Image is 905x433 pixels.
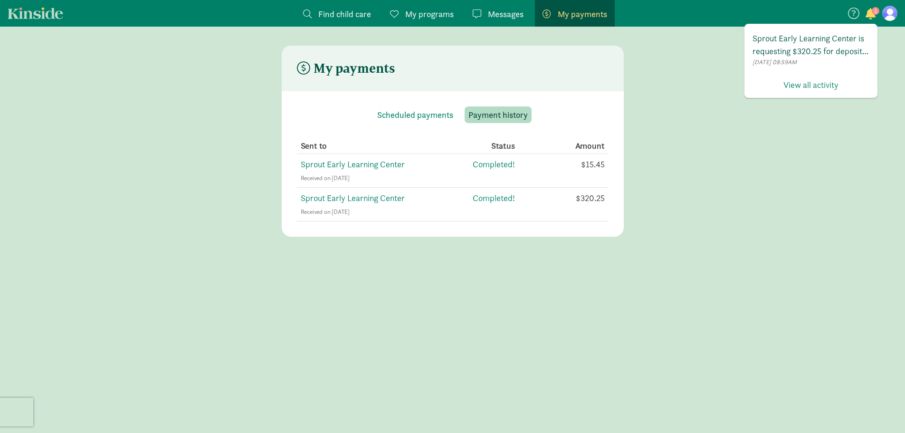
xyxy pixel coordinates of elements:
span: Received on [DATE] [301,208,350,216]
span: Completed! [473,192,515,203]
span: Sprout Early Learning Center is requesting $320.25 for deposit. Click the button below to complet... [753,32,869,58]
span: Received on [DATE] [301,174,350,182]
div: 1 [744,24,877,98]
button: Payment history [465,106,532,123]
th: Amount [515,138,609,154]
td: $320.25 [515,188,609,221]
span: Payment history [468,108,528,121]
span: Scheduled payments [377,108,453,121]
span: 1 [872,7,879,15]
th: Status [468,138,514,154]
h4: My payments [297,61,395,76]
span: Sprout Early Learning Center [301,192,405,203]
span: Find child care [318,8,371,20]
span: Messages [488,8,524,20]
span: My payments [558,8,607,20]
span: Completed! [473,159,515,170]
span: [DATE] 08:59AM [753,58,869,67]
td: $15.45 [515,154,609,188]
span: View all activity [783,78,838,91]
span: Sprout Early Learning Center [301,159,405,170]
a: Sprout Early Learning Center is requesting $320.25 for deposit. Click the button below to complet... [745,24,877,75]
button: 1 [864,9,877,21]
a: Kinside [8,7,63,19]
button: Scheduled payments [373,106,457,123]
span: My programs [405,8,454,20]
th: Sent to [297,138,468,154]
